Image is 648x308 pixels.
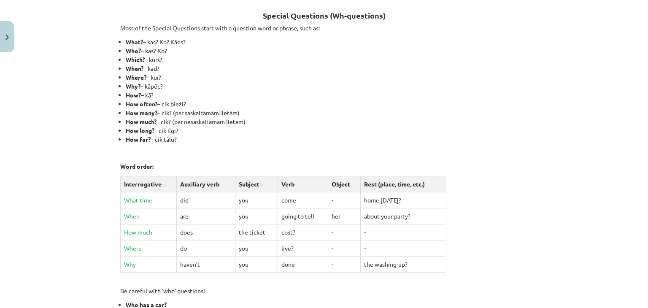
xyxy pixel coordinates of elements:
td: - [328,192,361,208]
strong: Why? [126,82,140,90]
li: – cik ilgi? [126,126,528,135]
li: – cik? (par saskaitāmām lietām) [126,108,528,117]
td: Interrogative [121,176,177,192]
span: Why [124,260,136,268]
p: Most of the Special Questions start with a question word or phrase, such as: [120,24,528,32]
span: Where [124,244,142,252]
td: her [328,208,361,224]
td: do [177,240,235,256]
td: did [177,192,235,208]
td: home [DATE]? [361,192,446,208]
span: When [124,212,140,220]
li: – cik bieži? [126,100,528,108]
td: - [328,240,361,256]
p: Be careful with ‘who’ questions! [120,286,528,295]
strong: When? [126,65,143,72]
td: you [235,208,278,224]
td: the ticket [235,224,278,240]
strong: How often? [126,100,157,108]
td: about your party? [361,208,446,224]
li: – kur? [126,73,528,82]
td: done [278,256,328,272]
li: – kad? [126,64,528,73]
strong: How? [126,91,141,99]
li: – kas? Ko? [126,46,528,55]
li: – kas? Ko? Kāds? [126,38,528,46]
td: Object [328,176,361,192]
td: you [235,240,278,256]
td: - [361,224,446,240]
strong: How much? [126,118,157,125]
span: How much [124,228,152,236]
strong: What? [126,38,143,46]
strong: Word order: [120,162,154,170]
td: - [328,224,361,240]
td: live? [278,240,328,256]
span: What time [124,196,152,204]
td: cost? [278,224,328,240]
td: the washing-up? [361,256,446,272]
td: Subject [235,176,278,192]
li: – kā? [126,91,528,100]
strong: How long? [126,127,154,134]
li: – kāpēc? [126,82,528,91]
td: come [278,192,328,208]
strong: Where? [126,73,146,81]
td: are [177,208,235,224]
td: - [361,240,446,256]
strong: Special Questions (Wh-questions) [263,11,386,20]
td: Verb [278,176,328,192]
strong: Who? [126,47,141,54]
li: – kurš? [126,55,528,64]
td: haven’t [177,256,235,272]
td: does [177,224,235,240]
td: Rest (place, time, etc.) [361,176,446,192]
li: – cik tālu? [126,135,528,144]
td: going to tell [278,208,328,224]
td: - [328,256,361,272]
strong: How far? [126,135,151,143]
td: you [235,256,278,272]
td: Auxiliary verb [177,176,235,192]
td: you [235,192,278,208]
li: – cik? (par nesaskaitāmām lietām) [126,117,528,126]
strong: Which? [126,56,145,63]
img: icon-close-lesson-0947bae3869378f0d4975bcd49f059093ad1ed9edebbc8119c70593378902aed.svg [5,35,9,40]
strong: How many? [126,109,157,116]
